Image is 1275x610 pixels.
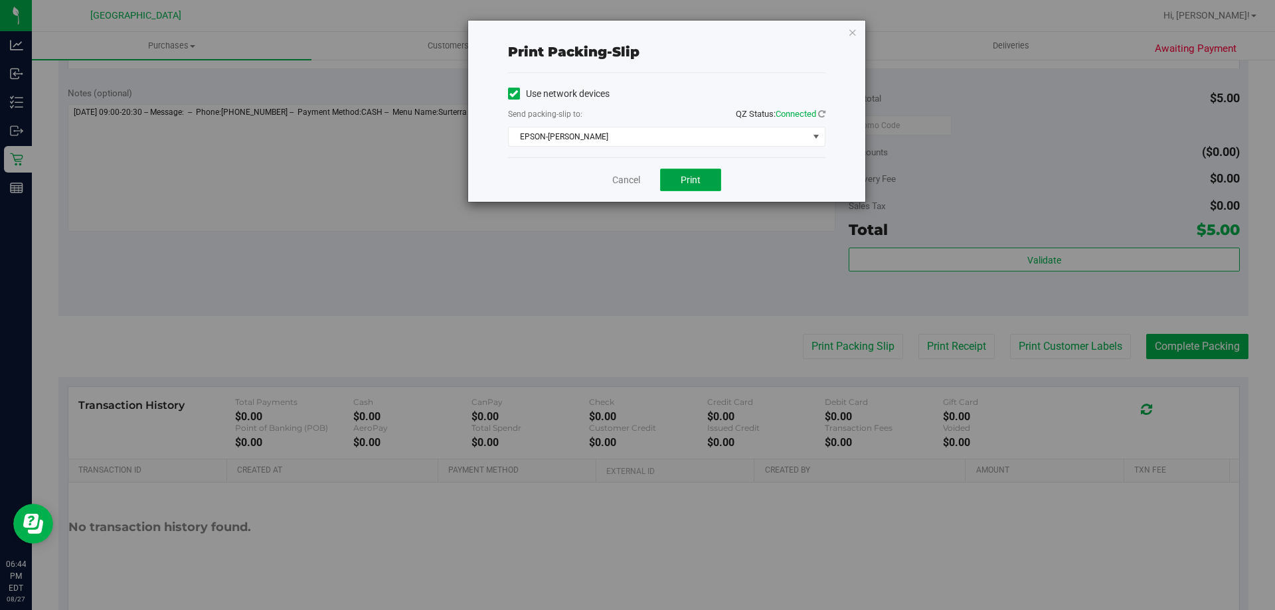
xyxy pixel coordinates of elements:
[736,109,825,119] span: QZ Status:
[508,44,639,60] span: Print packing-slip
[508,108,582,120] label: Send packing-slip to:
[681,175,701,185] span: Print
[660,169,721,191] button: Print
[776,109,816,119] span: Connected
[612,173,640,187] a: Cancel
[13,504,53,544] iframe: Resource center
[807,127,824,146] span: select
[509,127,808,146] span: EPSON-[PERSON_NAME]
[508,87,610,101] label: Use network devices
